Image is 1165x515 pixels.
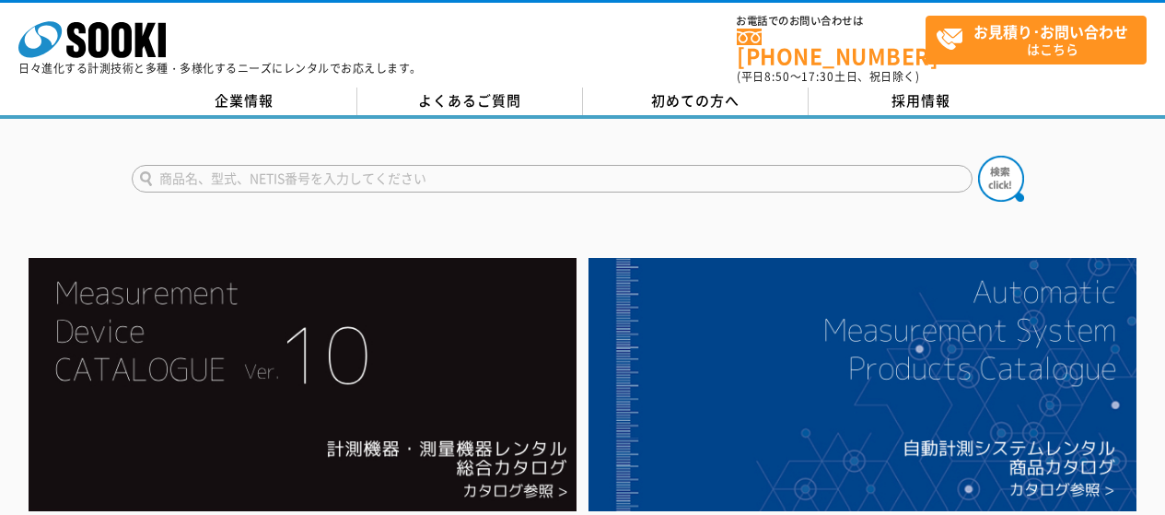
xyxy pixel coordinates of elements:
span: (平日 ～ 土日、祝日除く) [737,68,919,85]
a: 採用情報 [809,88,1034,115]
span: 初めての方へ [651,90,740,111]
span: お電話でのお問い合わせは [737,16,926,27]
span: 8:50 [764,68,790,85]
input: 商品名、型式、NETIS番号を入力してください [132,165,973,193]
a: [PHONE_NUMBER] [737,29,926,66]
a: 初めての方へ [583,88,809,115]
span: はこちら [936,17,1146,63]
img: 自動計測システムカタログ [588,258,1136,511]
a: お見積り･お問い合わせはこちら [926,16,1147,64]
strong: お見積り･お問い合わせ [973,20,1128,42]
p: 日々進化する計測技術と多種・多様化するニーズにレンタルでお応えします。 [18,63,422,74]
span: 17:30 [801,68,834,85]
a: 企業情報 [132,88,357,115]
img: btn_search.png [978,156,1024,202]
img: Catalog Ver10 [29,258,577,511]
a: よくあるご質問 [357,88,583,115]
